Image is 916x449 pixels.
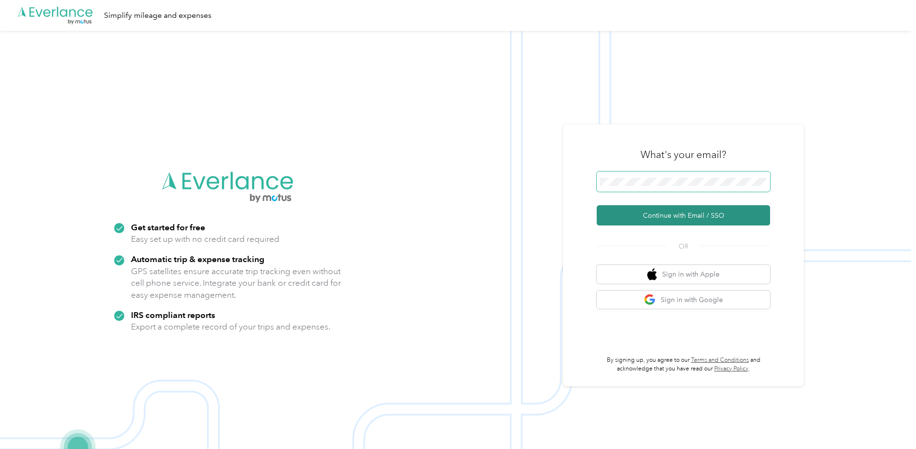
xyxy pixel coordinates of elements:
[131,321,330,333] p: Export a complete record of your trips and expenses.
[647,268,657,280] img: apple logo
[597,265,770,284] button: apple logoSign in with Apple
[714,365,748,372] a: Privacy Policy
[641,148,726,161] h3: What's your email?
[131,265,341,301] p: GPS satellites ensure accurate trip tracking even without cell phone service. Integrate your bank...
[597,356,770,373] p: By signing up, you agree to our and acknowledge that you have read our .
[131,310,215,320] strong: IRS compliant reports
[104,10,211,22] div: Simplify mileage and expenses
[131,222,205,232] strong: Get started for free
[667,241,700,251] span: OR
[691,357,749,364] a: Terms and Conditions
[597,205,770,225] button: Continue with Email / SSO
[644,294,656,306] img: google logo
[131,254,264,264] strong: Automatic trip & expense tracking
[131,233,279,245] p: Easy set up with no credit card required
[597,291,770,309] button: google logoSign in with Google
